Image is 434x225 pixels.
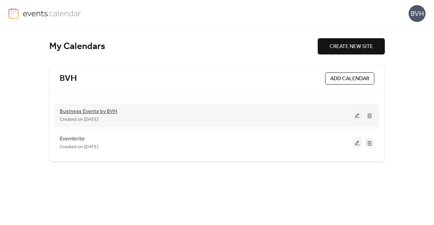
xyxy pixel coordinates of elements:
span: Eventbrite [60,135,85,143]
span: Created on [DATE] [60,116,98,124]
img: logo [8,8,19,19]
button: CREATE NEW SITE [318,38,385,54]
a: Business Events by BVH [60,110,117,114]
a: BVH [60,73,77,84]
span: CREATE NEW SITE [330,43,373,51]
a: Eventbrite [60,137,85,141]
button: ADD CALENDAR [325,72,374,85]
span: ADD CALENDAR [330,75,369,83]
span: Business Events by BVH [60,108,117,116]
div: My Calendars [49,41,318,52]
span: Created on [DATE] [60,143,98,151]
div: BVH [409,5,426,22]
img: logo-type [23,8,81,18]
